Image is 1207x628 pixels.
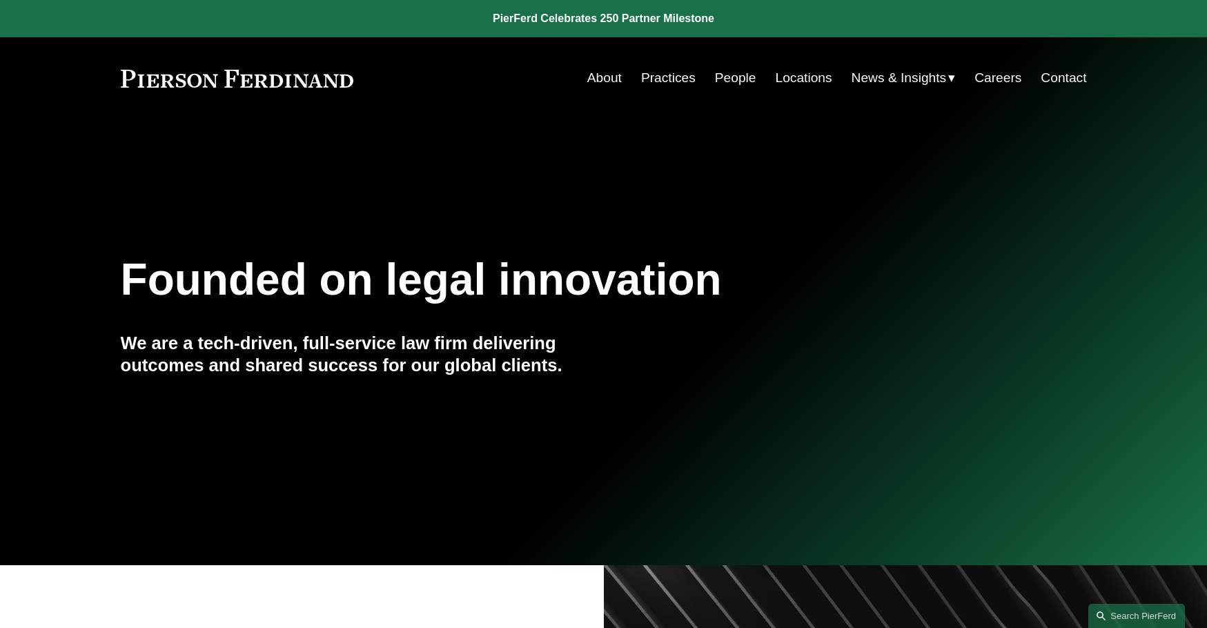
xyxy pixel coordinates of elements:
a: Contact [1041,65,1086,91]
a: Locations [775,65,832,91]
h1: Founded on legal innovation [121,255,926,305]
h4: We are a tech-driven, full-service law firm delivering outcomes and shared success for our global... [121,332,604,377]
span: News & Insights [852,66,947,90]
a: Careers [974,65,1021,91]
a: folder dropdown [852,65,956,91]
a: Practices [641,65,696,91]
a: About [587,65,622,91]
a: People [715,65,756,91]
a: Search this site [1088,604,1185,628]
